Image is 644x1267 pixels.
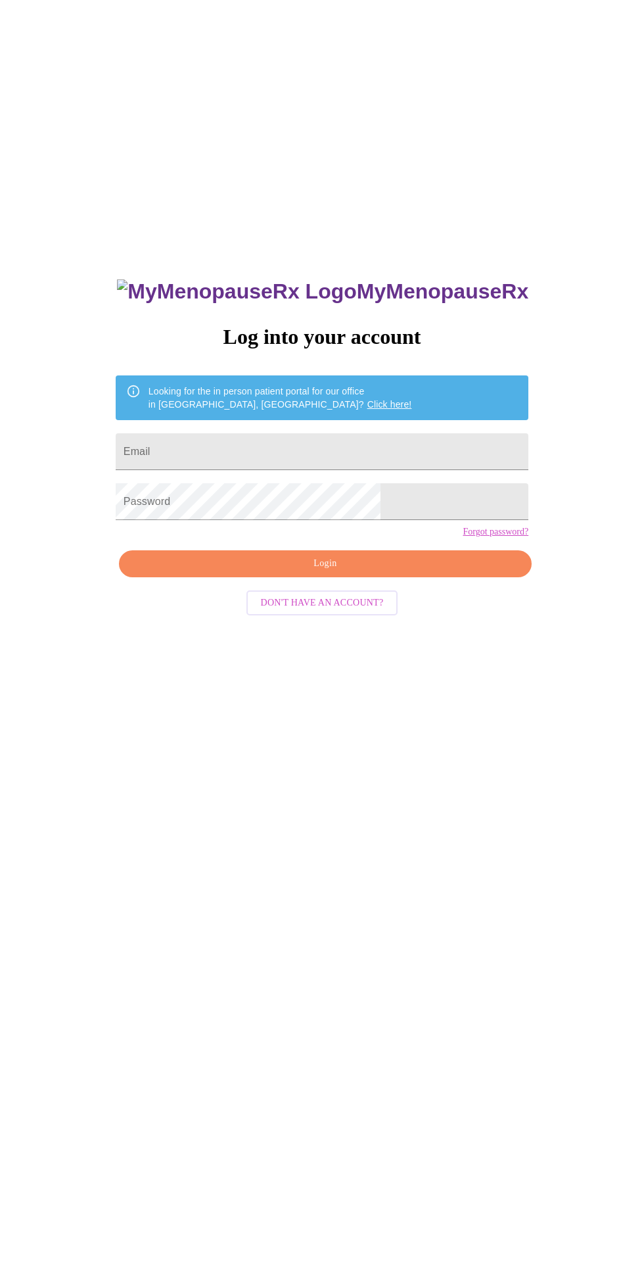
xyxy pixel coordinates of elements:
button: Don't have an account? [246,590,398,616]
img: MyMenopauseRx Logo [117,279,356,304]
span: Don't have an account? [261,595,384,611]
span: Login [134,556,517,572]
a: Don't have an account? [243,596,402,608]
button: Login [119,550,532,577]
a: Forgot password? [463,527,528,537]
a: Click here! [367,399,412,410]
h3: MyMenopauseRx [117,279,528,304]
h3: Log into your account [116,325,528,349]
div: Looking for the in person patient portal for our office in [GEOGRAPHIC_DATA], [GEOGRAPHIC_DATA]? [149,379,412,416]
